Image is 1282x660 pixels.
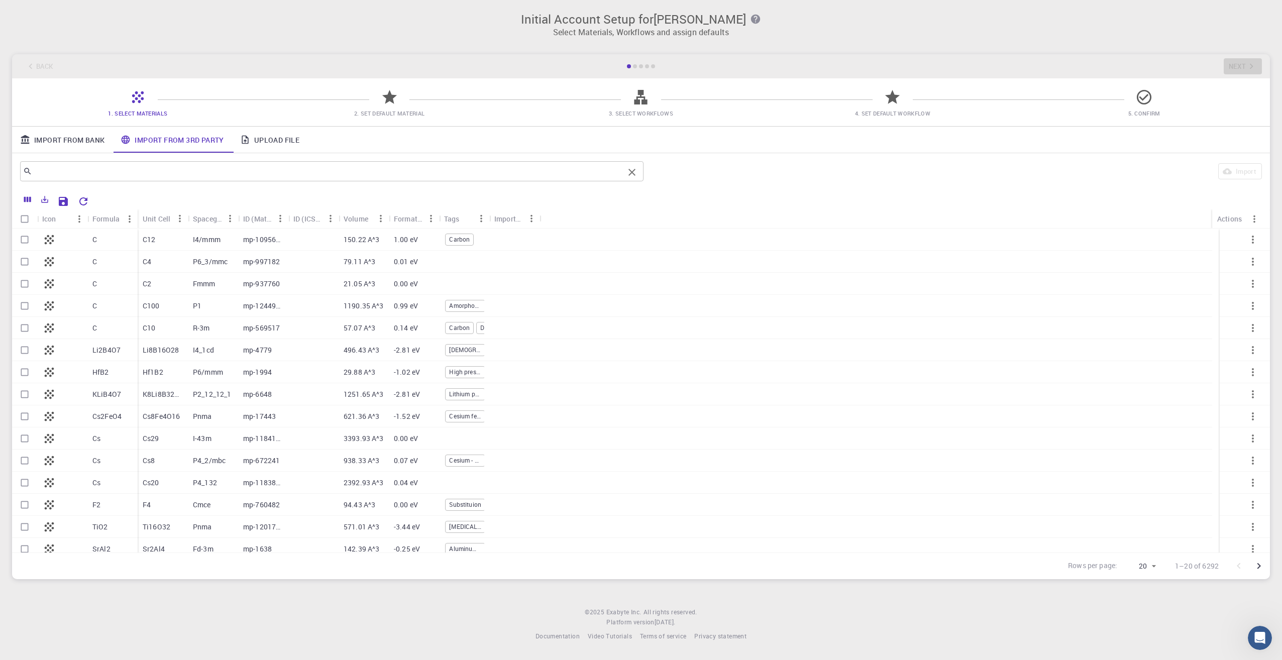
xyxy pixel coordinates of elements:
[344,433,384,444] p: 3393.93 A^3
[477,323,516,332] span: Diamond 15R
[243,389,272,399] p: mp-6648
[193,411,212,421] p: Pnma
[1246,211,1262,227] button: Menu
[188,209,238,229] div: Spacegroup
[243,500,280,510] p: mp-760482
[588,632,632,640] span: Video Tutorials
[73,191,93,211] button: Reset Explorer Settings
[12,127,113,153] a: Import From Bank
[143,209,170,229] div: Unit Cell
[523,210,540,227] button: Menu
[143,235,155,245] p: C12
[606,607,642,617] a: Exabyte Inc.
[193,367,223,377] p: P6/mmm
[394,544,420,554] p: -0.25 eV
[344,345,380,355] p: 496.43 A^3
[143,301,160,311] p: C100
[446,323,473,332] span: Carbon
[655,618,676,626] span: [DATE] .
[92,257,97,267] p: C
[193,301,201,311] p: P1
[344,257,375,267] p: 79.11 A^3
[243,279,280,289] p: mp-937760
[92,235,97,245] p: C
[92,279,97,289] p: C
[293,209,323,229] div: ID (ICSD)
[92,411,122,421] p: Cs2FeO4
[243,456,280,466] p: mp-672241
[243,411,276,421] p: mp-17443
[92,544,111,554] p: SrAl2
[644,607,697,617] span: All rights reserved.
[172,210,188,227] button: Menu
[394,389,420,399] p: -2.81 eV
[19,191,36,207] button: Columns
[394,345,420,355] p: -2.81 eV
[585,607,606,617] span: © 2025
[446,390,485,398] span: Lithium potassium tetraborate
[143,500,151,510] p: F4
[344,544,380,554] p: 142.39 A^3
[694,632,746,640] span: Privacy statement
[92,500,100,510] p: F2
[113,127,232,153] a: Import From 3rd Party
[92,389,121,399] p: KLiB4O7
[36,191,53,207] button: Export
[193,522,212,532] p: Pnma
[122,211,138,227] button: Menu
[1128,109,1160,117] span: 5. Confirm
[640,631,686,641] a: Terms of service
[92,209,120,229] div: Formula
[92,345,121,355] p: Li2B4O7
[609,109,673,117] span: 3. Select Workflows
[394,301,418,311] p: 0.99 eV
[243,544,272,554] p: mp-1638
[446,544,485,553] span: Aluminum strontium (2/1) - HP
[53,191,73,211] button: Save Explorer Settings
[394,522,420,532] p: -3.44 eV
[92,433,100,444] p: Cs
[536,632,580,640] span: Documentation
[193,235,221,245] p: I4/mmm
[446,346,485,354] span: [DEMOGRAPHIC_DATA]
[606,617,654,627] span: Platform version
[193,544,213,554] p: Fd-3m
[193,433,211,444] p: I-43m
[344,367,375,377] p: 29.88 A^3
[243,522,283,532] p: mp-1201727
[446,456,485,465] span: Cesium - HP
[143,456,155,466] p: Cs8
[193,478,217,488] p: P4_132
[344,478,384,488] p: 2392.93 A^3
[694,631,746,641] a: Privacy statement
[243,433,283,444] p: mp-1184151
[373,210,389,227] button: Menu
[87,209,138,229] div: Formula
[655,617,676,627] a: [DATE].
[193,500,211,510] p: Cmce
[1248,626,1272,650] iframe: Intercom live chat
[193,389,232,399] p: P2_12_12_1
[108,109,167,117] span: 1. Select Materials
[624,164,640,180] button: Clear
[394,209,423,229] div: Formation Energy
[92,478,100,488] p: Cs
[344,209,368,229] div: Volume
[92,323,97,333] p: C
[42,209,56,229] div: Icon
[394,235,418,245] p: 1.00 eV
[344,301,384,311] p: 1190.35 A^3
[1175,561,1219,571] p: 1–20 of 6292
[243,235,283,245] p: mp-1095633
[394,411,420,421] p: -1.52 eV
[588,631,632,641] a: Video Tutorials
[446,368,485,376] span: High pressure experimental phase
[1068,561,1117,572] p: Rows per page:
[37,209,87,229] div: Icon
[446,522,485,531] span: [MEDICAL_DATA]
[339,209,389,229] div: Volume
[143,279,151,289] p: C2
[344,522,380,532] p: 571.01 A^3
[232,127,307,153] a: Upload File
[423,210,439,227] button: Menu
